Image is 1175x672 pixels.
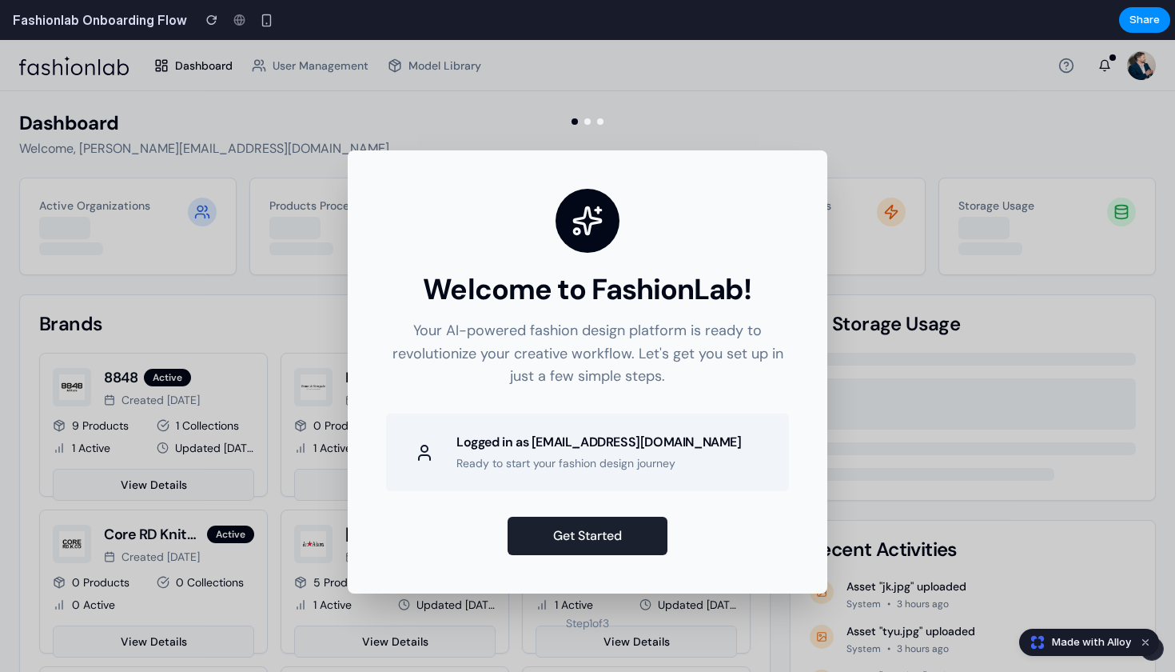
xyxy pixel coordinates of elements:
[1020,634,1133,650] a: Made with Alloy
[6,10,187,30] h2: Fashionlab Onboarding Flow
[386,232,789,266] h1: Welcome to FashionLab!
[566,575,609,592] div: Step 1 of 3
[386,279,789,348] p: Your AI-powered fashion design platform is ready to revolutionize your creative workflow. Let's g...
[456,415,742,432] p: Ready to start your fashion design journey
[1136,633,1155,652] button: Dismiss watermark
[1119,7,1170,33] button: Share
[508,477,667,515] button: Get Started
[1052,634,1131,650] span: Made with Alloy
[1129,12,1160,28] span: Share
[456,393,742,412] h3: Logged in as [EMAIL_ADDRESS][DOMAIN_NAME]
